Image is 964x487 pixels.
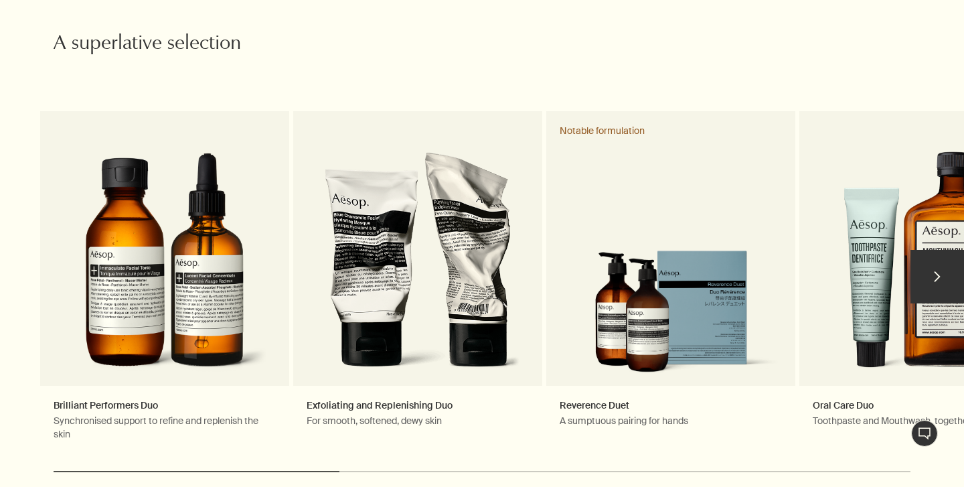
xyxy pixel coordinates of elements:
a: Exfoliating and Replenishing DuoFor smooth, softened, dewy skinImage of two white tubes with blac... [293,111,542,454]
button: Live Assistance [911,420,938,447]
h2: A superlative selection [54,31,330,58]
button: next slide [910,250,964,303]
a: Brilliant Performers DuoSynchronised support to refine and replenish the skinImmaculate facial to... [40,111,289,454]
a: Reverence DuetA sumptuous pairing for handsReverence Duet in outer carton Notable formulation [546,111,795,454]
